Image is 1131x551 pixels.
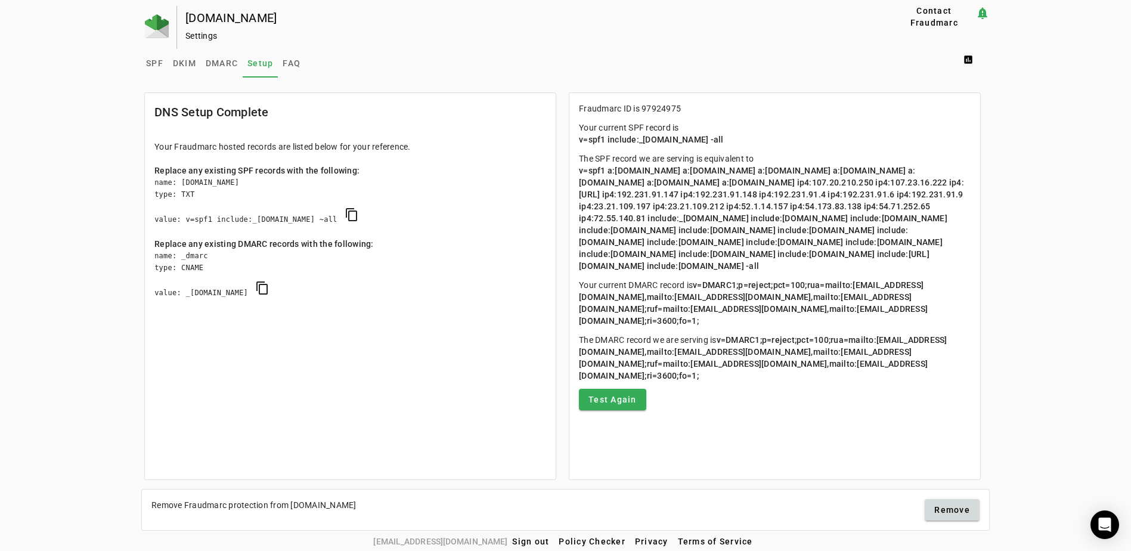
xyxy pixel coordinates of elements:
div: [DOMAIN_NAME] [185,12,854,24]
div: Settings [185,30,854,42]
span: Setup [247,59,273,67]
span: DMARC [206,59,238,67]
button: Contact Fraudmarc [893,6,975,27]
p: The DMARC record we are serving is [579,334,971,382]
span: v=DMARC1;p=reject;pct=100;rua=mailto:[EMAIL_ADDRESS][DOMAIN_NAME],mailto:[EMAIL_ADDRESS][DOMAIN_N... [579,280,928,326]
span: v=spf1 include:_[DOMAIN_NAME] -all [579,135,724,144]
div: name: [DOMAIN_NAME] type: TXT value: v=spf1 include:_[DOMAIN_NAME] ~all [154,177,546,238]
a: SPF [141,49,168,78]
div: Remove Fraudmarc protection from [DOMAIN_NAME] [151,499,357,511]
button: Test Again [579,389,646,410]
span: Sign out [512,537,549,546]
span: FAQ [283,59,300,67]
span: Test Again [588,394,637,405]
span: Privacy [635,537,668,546]
span: v=DMARC1;p=reject;pct=100;rua=mailto:[EMAIL_ADDRESS][DOMAIN_NAME],mailto:[EMAIL_ADDRESS][DOMAIN_N... [579,335,947,380]
p: Fraudmarc ID is 97924975 [579,103,971,114]
div: Replace any existing SPF records with the following: [154,165,546,177]
mat-card-title: DNS Setup Complete [154,103,269,122]
img: Fraudmarc Logo [145,14,169,38]
div: Replace any existing DMARC records with the following: [154,238,546,250]
button: copy SPF [337,200,366,229]
a: DMARC [201,49,243,78]
a: FAQ [278,49,305,78]
div: Your Fraudmarc hosted records are listed below for your reference. [154,141,546,153]
span: Remove [934,504,970,516]
span: Policy Checker [559,537,625,546]
a: Setup [243,49,278,78]
div: name: _dmarc type: CNAME value: _[DOMAIN_NAME] [154,250,546,311]
span: SPF [146,59,163,67]
span: DKIM [173,59,196,67]
p: Your current DMARC record is [579,279,971,327]
button: copy DMARC [248,274,277,302]
span: Contact Fraudmarc [898,5,971,29]
span: [EMAIL_ADDRESS][DOMAIN_NAME] [373,535,507,548]
button: Remove [925,499,980,521]
div: Open Intercom Messenger [1090,510,1119,539]
p: The SPF record we are serving is equivalent to [579,153,971,272]
span: Terms of Service [678,537,753,546]
mat-icon: notification_important [975,6,990,20]
a: DKIM [168,49,201,78]
span: v=spf1 a:[DOMAIN_NAME] a:[DOMAIN_NAME] a:[DOMAIN_NAME] a:[DOMAIN_NAME] a:[DOMAIN_NAME] a:[DOMAIN_... [579,166,965,271]
p: Your current SPF record is [579,122,971,146]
